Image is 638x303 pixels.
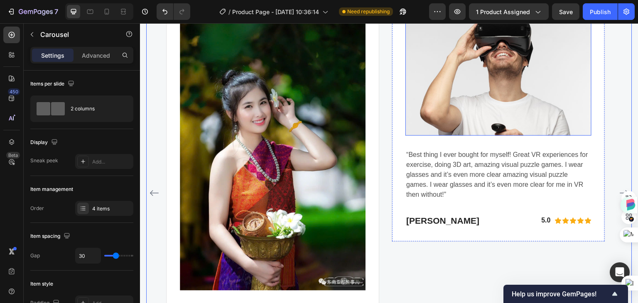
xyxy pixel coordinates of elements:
[41,51,64,60] p: Settings
[228,7,231,16] span: /
[512,290,610,298] span: Help us improve GemPages!
[402,193,411,203] p: 5.0
[559,8,573,15] span: Save
[476,7,530,16] span: 1 product assigned
[30,231,72,242] div: Item spacing
[76,248,101,263] input: Auto
[30,78,76,90] div: Items per slide
[478,163,491,176] button: Carousel Next Arrow
[157,3,190,20] div: Undo/Redo
[590,7,611,16] div: Publish
[140,23,638,303] iframe: Design area
[71,99,121,118] div: 2 columns
[40,29,111,39] p: Carousel
[552,3,579,20] button: Save
[30,186,73,193] div: Item management
[3,3,62,20] button: 7
[92,158,131,166] div: Add...
[30,157,58,164] div: Sneak peek
[30,137,59,148] div: Display
[92,205,131,213] div: 4 items
[583,3,618,20] button: Publish
[6,152,20,159] div: Beta
[82,51,110,60] p: Advanced
[30,280,53,288] div: Item style
[267,127,451,176] p: “Best thing I ever bought for myself! Great VR experiences for exercise, doing 3D art, amazing vi...
[512,289,620,299] button: Show survey - Help us improve GemPages!
[469,3,549,20] button: 1 product assigned
[267,191,351,205] p: [PERSON_NAME]
[30,252,40,259] div: Gap
[30,205,44,212] div: Order
[232,7,319,16] span: Product Page - [DATE] 10:36:14
[347,8,390,15] span: Need republishing
[610,262,630,282] div: Open Intercom Messenger
[54,7,58,17] p: 7
[8,88,20,95] div: 450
